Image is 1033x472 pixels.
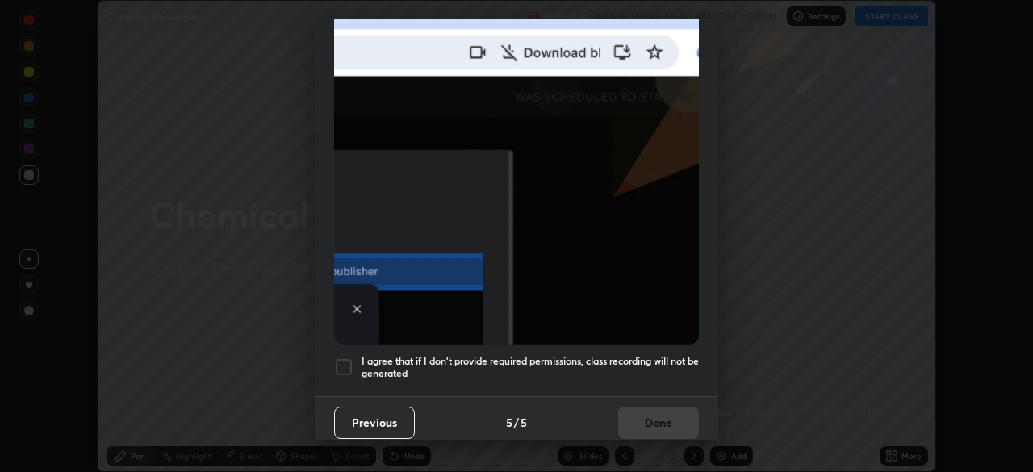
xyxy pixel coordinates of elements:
[514,414,519,431] h4: /
[521,414,527,431] h4: 5
[334,407,415,439] button: Previous
[506,414,512,431] h4: 5
[362,355,699,380] h5: I agree that if I don't provide required permissions, class recording will not be generated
